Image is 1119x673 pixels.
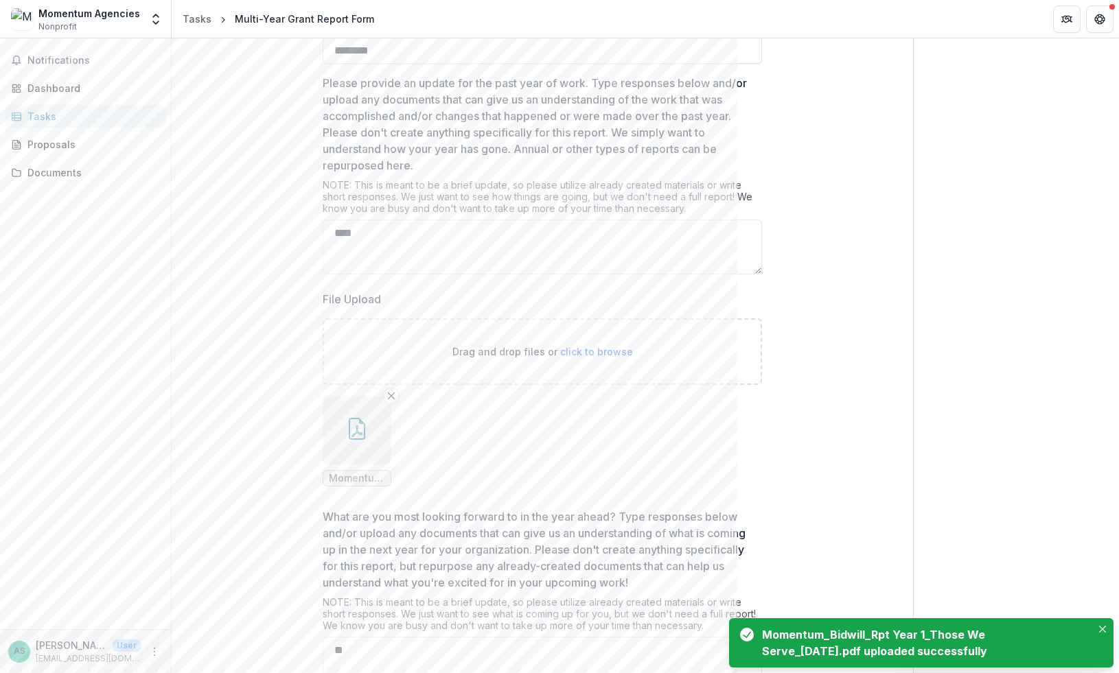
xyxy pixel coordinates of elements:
[762,626,1086,659] div: Momentum_Bidwill_Rpt Year 1_Those We Serve_[DATE].pdf uploaded successfully
[323,179,762,220] div: NOTE: This is meant to be a brief update, so please utilize already created materials or write sh...
[183,12,211,26] div: Tasks
[560,346,633,357] span: click to browse
[11,8,33,30] img: Momentum Agencies
[323,291,381,307] p: File Upload
[724,613,1119,673] div: Notifications-bottom-right
[146,644,163,660] button: More
[5,133,165,156] a: Proposals
[27,137,154,152] div: Proposals
[5,105,165,128] a: Tasks
[329,473,385,484] span: Momentum_Bidwill_Rpt Year 1_Those We Serve_[DATE].pdf
[1094,621,1111,637] button: Close
[14,647,25,656] div: Amy Simons
[5,49,165,71] button: Notifications
[36,652,141,665] p: [EMAIL_ADDRESS][DOMAIN_NAME]
[177,9,217,29] a: Tasks
[27,55,160,67] span: Notifications
[36,638,107,652] p: [PERSON_NAME]
[235,12,374,26] div: Multi-Year Grant Report Form
[323,508,754,591] p: What are you most looking forward to in the year ahead? Type responses below and/or upload any do...
[146,5,165,33] button: Open entity switcher
[38,6,140,21] div: Momentum Agencies
[5,77,165,99] a: Dashboard
[5,161,165,184] a: Documents
[177,9,380,29] nav: breadcrumb
[452,344,633,359] p: Drag and drop files or
[27,109,154,123] div: Tasks
[27,81,154,95] div: Dashboard
[323,75,754,174] p: Please provide an update for the past year of work. Type responses below and/or upload any docume...
[38,21,77,33] span: Nonprofit
[383,388,400,404] button: Remove File
[113,639,141,652] p: User
[1086,5,1114,33] button: Get Help
[27,165,154,180] div: Documents
[323,396,391,486] div: Remove FileMomentum_Bidwill_Rpt Year 1_Those We Serve_[DATE].pdf
[1053,5,1081,33] button: Partners
[323,596,762,637] div: NOTE: This is meant to be a brief update, so please utilize already created materials or write sh...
